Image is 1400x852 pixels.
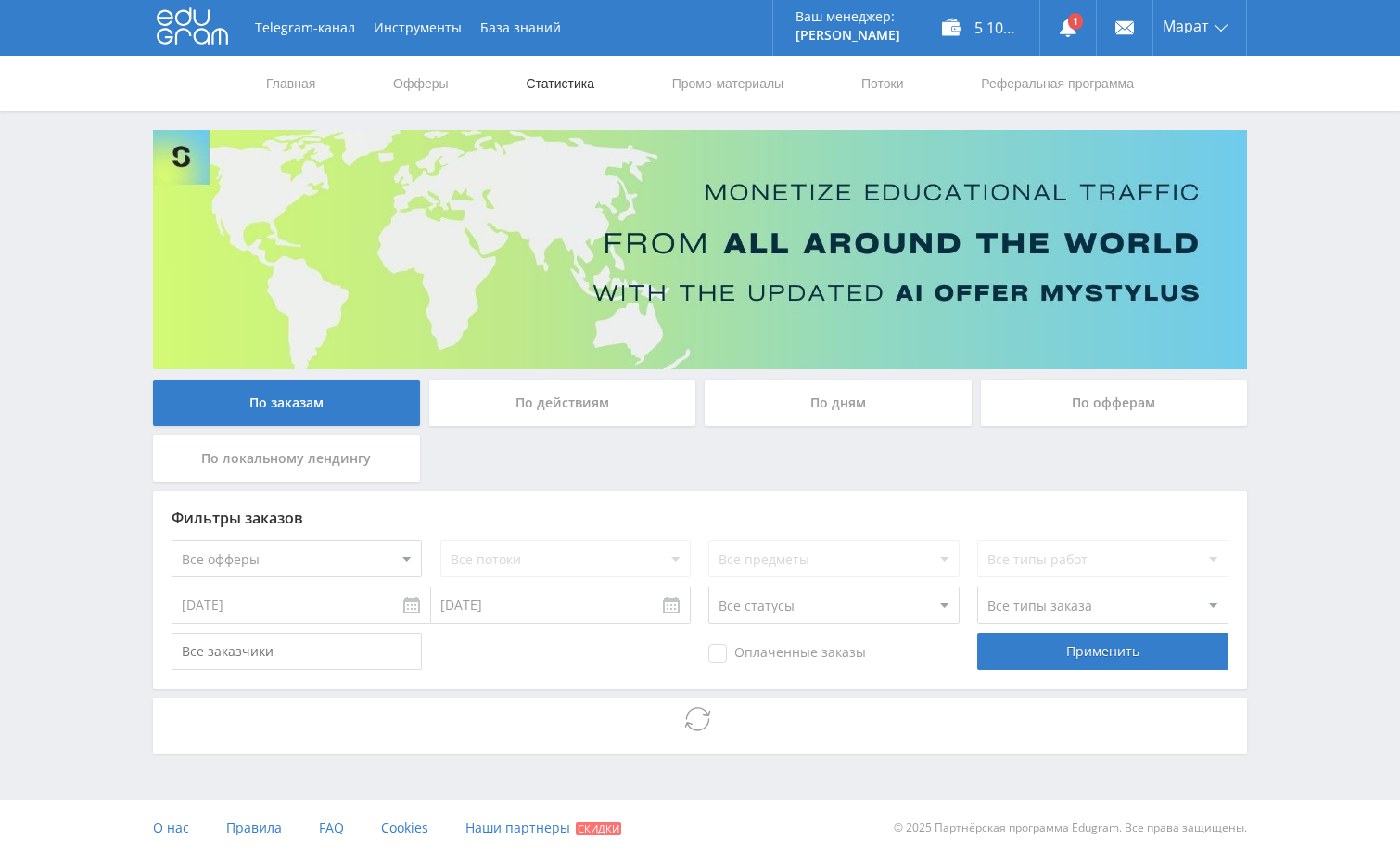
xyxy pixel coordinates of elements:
a: Реферальная программа [979,56,1136,111]
span: О нас [153,819,189,836]
div: Применить [977,633,1228,670]
div: Фильтры заказов [172,510,1228,526]
div: По офферам [981,380,1248,426]
a: Главная [264,56,317,111]
span: Оплаченные заказы [708,644,866,663]
span: Cookies [381,819,428,836]
a: Потоки [859,56,906,111]
p: [PERSON_NAME] [795,28,900,43]
span: Скидки [576,822,621,835]
div: По дням [705,380,972,426]
span: FAQ [319,819,344,836]
div: По заказам [153,380,420,426]
a: Статистика [524,56,596,111]
p: Ваш менеджер: [795,9,900,24]
span: Правила [226,819,282,836]
span: Марат [1163,19,1209,33]
div: По локальному лендингу [153,435,420,482]
a: Промо-материалы [670,56,785,111]
img: Banner [153,130,1247,369]
span: Наши партнеры [465,819,570,836]
input: Все заказчики [172,633,422,670]
a: Офферы [391,56,451,111]
div: По действиям [429,380,696,426]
